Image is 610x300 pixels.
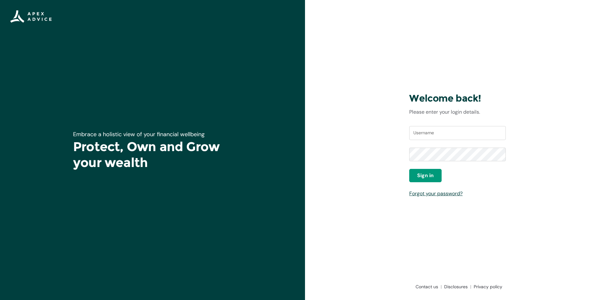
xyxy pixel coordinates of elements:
a: Privacy policy [471,283,502,290]
input: Username [409,126,506,140]
span: Embrace a holistic view of your financial wellbeing [73,130,205,138]
h3: Welcome back! [409,92,506,104]
a: Forgot your password? [409,190,463,197]
img: Apex Advice Group [10,10,52,23]
span: Sign in [417,172,434,179]
button: Sign in [409,169,442,182]
p: Please enter your login details. [409,108,506,116]
a: Contact us [413,283,442,290]
a: Disclosures [442,283,471,290]
h1: Protect, Own and Grow your wealth [73,139,232,170]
